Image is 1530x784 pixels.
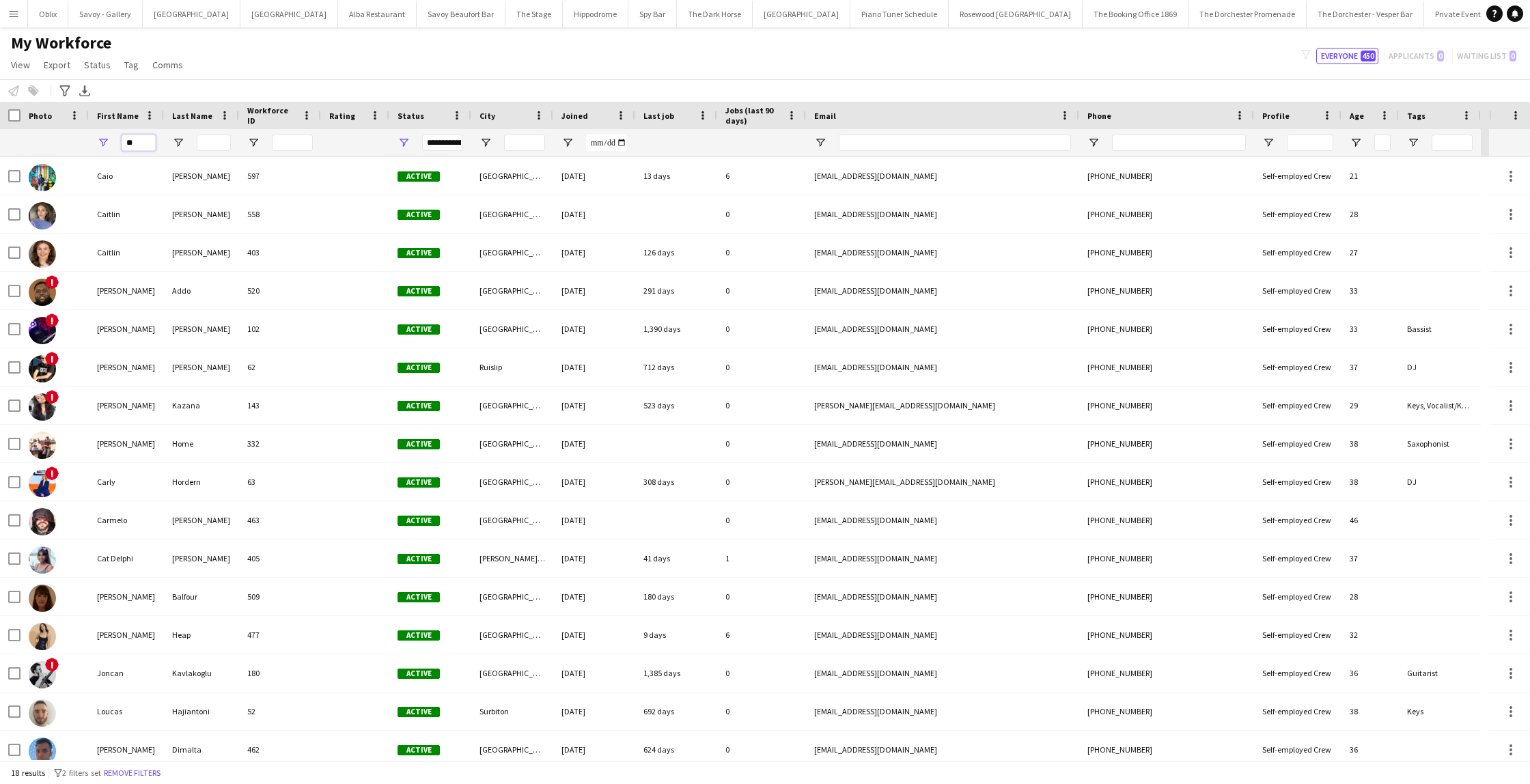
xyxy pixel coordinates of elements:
[247,137,260,149] button: Open Filter Menu
[1361,51,1376,61] span: 450
[1399,654,1481,692] div: Guitarist
[1254,348,1341,386] div: Self-employed Crew
[1341,616,1399,654] div: 32
[398,248,440,258] span: Active
[1407,111,1425,121] span: Tags
[1399,310,1481,348] div: Bassist
[239,692,321,730] div: 52
[239,387,321,424] div: 143
[239,272,321,309] div: 520
[635,348,717,386] div: 712 days
[417,1,505,27] button: Savoy Beaufort Bar
[1079,387,1254,424] div: [PHONE_NUMBER]
[239,731,321,768] div: 462
[1079,501,1254,539] div: [PHONE_NUMBER]
[240,1,338,27] button: [GEOGRAPHIC_DATA]
[717,195,806,233] div: 0
[1087,111,1111,121] span: Phone
[1262,137,1275,149] button: Open Filter Menu
[717,234,806,271] div: 0
[553,234,635,271] div: [DATE]
[717,387,806,424] div: 0
[11,33,111,53] span: My Workforce
[561,137,574,149] button: Open Filter Menu
[1079,425,1254,462] div: [PHONE_NUMBER]
[172,111,212,121] span: Last Name
[28,1,68,27] button: Oblix
[1341,540,1399,577] div: 37
[1254,463,1341,501] div: Self-employed Crew
[635,654,717,692] div: 1,385 days
[717,348,806,386] div: 0
[471,234,553,271] div: [GEOGRAPHIC_DATA]
[1079,157,1254,195] div: [PHONE_NUMBER]
[471,501,553,539] div: [GEOGRAPHIC_DATA]
[717,463,806,501] div: 0
[1079,654,1254,692] div: [PHONE_NUMBER]
[172,137,184,149] button: Open Filter Menu
[164,654,239,692] div: Kavlakoglu
[89,578,164,615] div: [PERSON_NAME]
[1254,195,1341,233] div: Self-employed Crew
[1254,731,1341,768] div: Self-employed Crew
[1112,135,1246,151] input: Phone Filter Input
[677,1,753,27] button: The Dark Horse
[1254,387,1341,424] div: Self-employed Crew
[164,501,239,539] div: [PERSON_NAME]
[164,157,239,195] div: [PERSON_NAME]
[239,463,321,501] div: 63
[1188,1,1307,27] button: The Dorchester Promenade
[1399,692,1481,730] div: Keys
[122,135,156,151] input: First Name Filter Input
[124,59,139,71] span: Tag
[1341,234,1399,271] div: 27
[553,195,635,233] div: [DATE]
[29,202,56,229] img: Caitlin Laing
[89,157,164,195] div: Caio
[239,234,321,271] div: 403
[143,1,240,27] button: [GEOGRAPHIC_DATA]
[1087,137,1100,149] button: Open Filter Menu
[119,56,144,74] a: Tag
[553,157,635,195] div: [DATE]
[29,279,56,306] img: Carl Addo
[97,111,139,121] span: First Name
[635,578,717,615] div: 180 days
[89,616,164,654] div: [PERSON_NAME]
[553,272,635,309] div: [DATE]
[239,310,321,348] div: 102
[152,59,183,71] span: Comms
[1079,616,1254,654] div: [PHONE_NUMBER]
[164,387,239,424] div: Kazana
[1079,692,1254,730] div: [PHONE_NUMBER]
[398,401,440,411] span: Active
[29,546,56,574] img: Cat Delphi Wright
[471,540,553,577] div: [PERSON_NAME][GEOGRAPHIC_DATA]
[1254,157,1341,195] div: Self-employed Crew
[1316,48,1378,64] button: Everyone450
[1254,272,1341,309] div: Self-employed Crew
[5,56,36,74] a: View
[89,234,164,271] div: Caitlin
[1424,1,1496,27] button: Private Events
[561,111,588,121] span: Joined
[398,554,440,564] span: Active
[1287,135,1333,151] input: Profile Filter Input
[635,540,717,577] div: 41 days
[1341,501,1399,539] div: 46
[725,105,781,126] span: Jobs (last 90 days)
[553,578,635,615] div: [DATE]
[553,616,635,654] div: [DATE]
[239,501,321,539] div: 463
[164,731,239,768] div: Dimalta
[79,56,116,74] a: Status
[1341,157,1399,195] div: 21
[635,692,717,730] div: 692 days
[806,540,1079,577] div: [EMAIL_ADDRESS][DOMAIN_NAME]
[45,390,59,404] span: !
[1350,111,1364,121] span: Age
[89,348,164,386] div: [PERSON_NAME]
[164,234,239,271] div: [PERSON_NAME]
[717,540,806,577] div: 1
[1083,1,1188,27] button: The Booking Office 1869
